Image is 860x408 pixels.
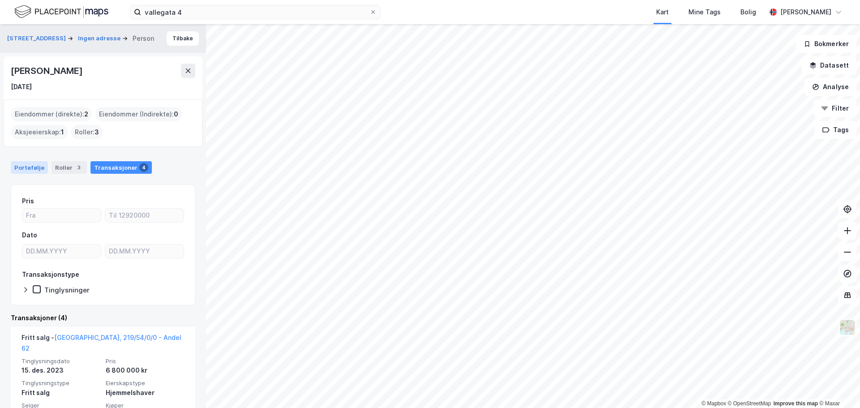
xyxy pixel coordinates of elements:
div: Transaksjoner (4) [11,313,195,323]
div: 3 [74,163,83,172]
div: Bolig [740,7,756,17]
input: Søk på adresse, matrikkel, gårdeiere, leietakere eller personer [141,5,370,19]
span: Tinglysningstype [21,379,100,387]
input: Fra [22,209,101,222]
div: [DATE] [11,82,32,92]
button: Ingen adresse [78,34,122,43]
img: Z [839,319,856,336]
div: Aksjeeierskap : [11,125,68,139]
button: Analyse [804,78,856,96]
input: DD.MM.YYYY [105,245,184,258]
div: Tinglysninger [44,286,90,294]
div: 15. des. 2023 [21,365,100,376]
div: Kart [656,7,669,17]
div: Transaksjoner [90,161,152,174]
span: Eierskapstype [106,379,185,387]
img: logo.f888ab2527a4732fd821a326f86c7f29.svg [14,4,108,20]
a: Mapbox [701,400,726,407]
button: Tilbake [167,31,199,46]
span: 1 [61,127,64,137]
div: Pris [22,196,34,206]
a: Improve this map [774,400,818,407]
button: Filter [813,99,856,117]
button: Datasett [802,56,856,74]
div: Fritt salg [21,387,100,398]
iframe: Chat Widget [815,365,860,408]
span: Pris [106,357,185,365]
div: Portefølje [11,161,48,174]
span: Tinglysningsdato [21,357,100,365]
div: Fritt salg - [21,332,185,357]
div: Mine Tags [688,7,721,17]
a: OpenStreetMap [728,400,771,407]
div: Eiendommer (direkte) : [11,107,92,121]
div: [PERSON_NAME] [780,7,831,17]
div: [PERSON_NAME] [11,64,84,78]
a: [GEOGRAPHIC_DATA], 219/54/0/0 - Andel 62 [21,334,181,352]
button: Bokmerker [796,35,856,53]
div: Person [133,33,154,44]
input: DD.MM.YYYY [22,245,101,258]
div: Hjemmelshaver [106,387,185,398]
div: 4 [139,163,148,172]
div: Dato [22,230,37,241]
input: Til 12920000 [105,209,184,222]
div: Eiendommer (Indirekte) : [95,107,182,121]
div: 6 800 000 kr [106,365,185,376]
span: 3 [95,127,99,137]
div: Roller : [71,125,103,139]
span: 0 [174,109,178,120]
span: 2 [84,109,88,120]
div: Roller [52,161,87,174]
div: Transaksjonstype [22,269,79,280]
button: Tags [815,121,856,139]
button: [STREET_ADDRESS] [7,34,68,43]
